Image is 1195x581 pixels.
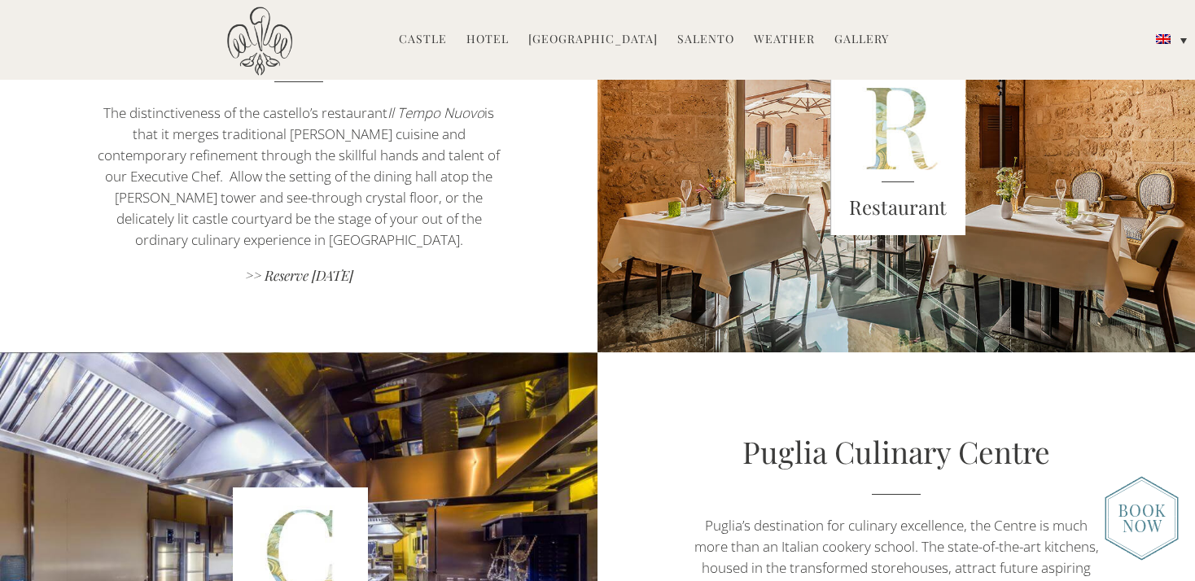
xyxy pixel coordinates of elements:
a: Weather [754,31,815,50]
p: The distinctiveness of the castello’s restaurant is that it merges traditional [PERSON_NAME] cuis... [90,103,508,251]
h3: Restaurant [830,193,965,222]
a: [GEOGRAPHIC_DATA] [528,31,658,50]
img: English [1156,34,1171,44]
a: Castle [399,31,447,50]
a: Hotel [466,31,509,50]
a: Salento [677,31,734,50]
a: >> Reserve [DATE] [90,266,508,288]
a: Gallery [834,31,889,50]
img: new-booknow.png [1105,476,1179,561]
a: Puglia Culinary Centre [742,431,1050,471]
img: Castello di Ugento [227,7,292,76]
